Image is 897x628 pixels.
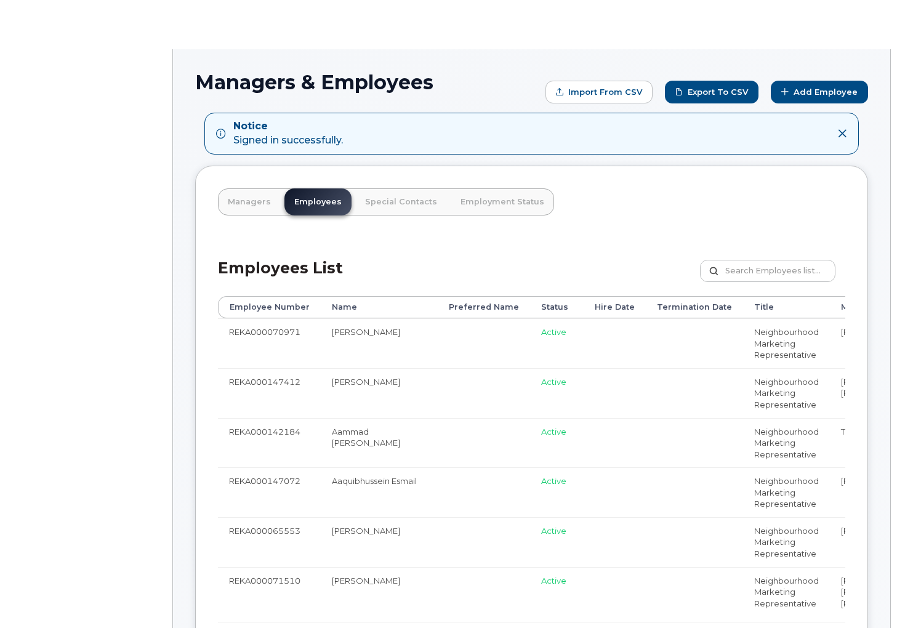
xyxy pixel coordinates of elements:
h2: Employees List [218,260,343,296]
td: [PERSON_NAME] [321,517,438,567]
a: Export to CSV [665,81,758,103]
span: Active [541,377,566,387]
td: REKA000065553 [218,517,321,567]
td: [PERSON_NAME] [321,318,438,368]
td: Neighbourhood Marketing Representative [743,517,830,567]
span: Active [541,576,566,586]
a: Employees [284,188,352,215]
span: Active [541,526,566,536]
td: REKA000147072 [218,467,321,517]
td: Neighbourhood Marketing Representative [743,467,830,517]
a: Managers [218,188,281,215]
td: Aaquibhussein Esmail [321,467,438,517]
span: Active [541,327,566,337]
th: Status [530,296,584,318]
td: Aammad [PERSON_NAME] [321,418,438,468]
td: [PERSON_NAME] [321,368,438,418]
th: Preferred Name [438,296,530,318]
td: Neighbourhood Marketing Representative [743,368,830,418]
h1: Managers & Employees [195,71,539,93]
span: Active [541,427,566,437]
td: Neighbourhood Marketing Representative [743,318,830,368]
a: Special Contacts [355,188,447,215]
th: Title [743,296,830,318]
th: Name [321,296,438,318]
td: REKA000071510 [218,567,321,622]
td: [PERSON_NAME] [321,567,438,622]
form: Import from CSV [545,81,653,103]
strong: Notice [233,119,343,134]
td: REKA000147412 [218,368,321,418]
td: Neighbourhood Marketing Representative [743,418,830,468]
span: Active [541,476,566,486]
td: REKA000142184 [218,418,321,468]
th: Employee Number [218,296,321,318]
a: Employment Status [451,188,554,215]
th: Termination Date [646,296,743,318]
div: Signed in successfully. [233,119,343,148]
a: Add Employee [771,81,868,103]
th: Hire Date [584,296,646,318]
td: REKA000070971 [218,318,321,368]
td: Neighbourhood Marketing Representative [743,567,830,622]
